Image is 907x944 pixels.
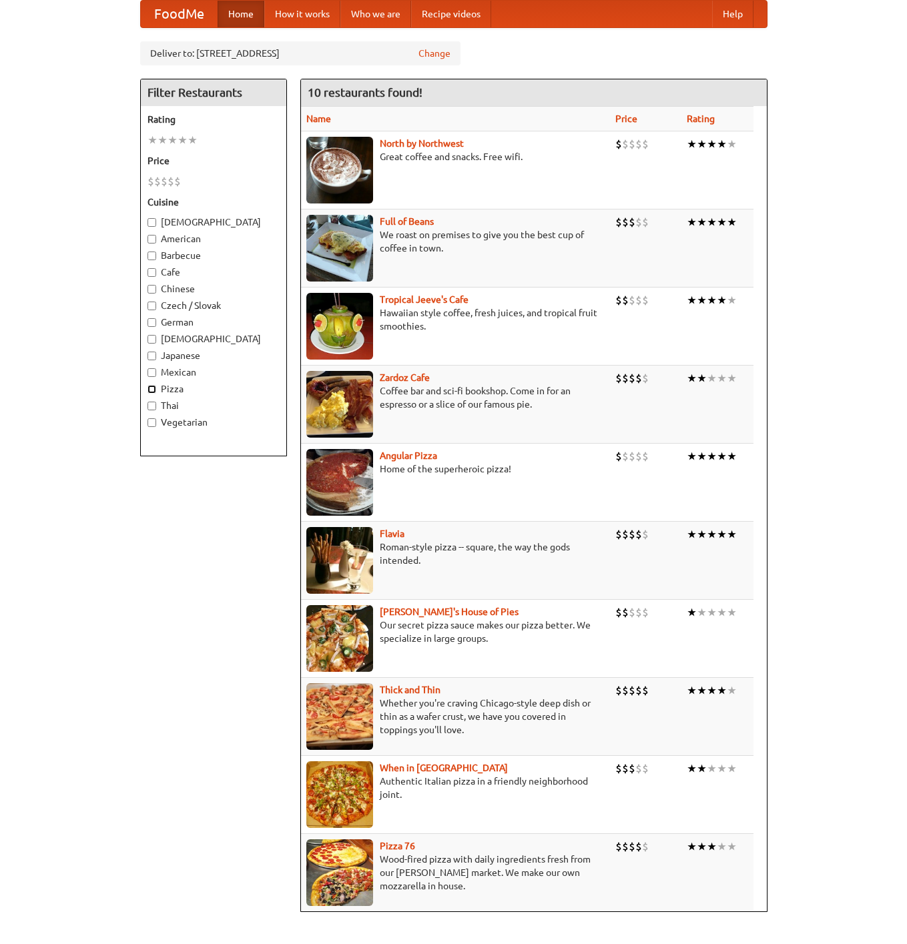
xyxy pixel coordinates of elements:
li: $ [635,683,642,698]
label: American [147,232,280,246]
p: Roman-style pizza -- square, the way the gods intended. [306,540,605,567]
li: $ [622,137,629,151]
li: ★ [697,761,707,776]
li: $ [622,605,629,620]
p: Authentic Italian pizza in a friendly neighborhood joint. [306,775,605,801]
img: beans.jpg [306,215,373,282]
label: Japanese [147,349,280,362]
li: ★ [727,683,737,698]
li: $ [168,174,174,189]
li: $ [642,761,649,776]
a: Change [418,47,450,60]
li: ★ [717,761,727,776]
li: $ [615,761,622,776]
label: [DEMOGRAPHIC_DATA] [147,332,280,346]
p: We roast on premises to give you the best cup of coffee in town. [306,228,605,255]
b: Pizza 76 [380,841,415,851]
li: ★ [727,137,737,151]
li: $ [635,449,642,464]
li: ★ [687,839,697,854]
a: North by Northwest [380,138,464,149]
li: $ [174,174,181,189]
li: $ [622,293,629,308]
h5: Price [147,154,280,167]
img: jeeves.jpg [306,293,373,360]
input: Japanese [147,352,156,360]
a: Recipe videos [411,1,491,27]
label: Barbecue [147,249,280,262]
li: ★ [727,215,737,229]
li: ★ [707,605,717,620]
li: $ [622,449,629,464]
li: ★ [147,133,158,147]
li: ★ [707,761,717,776]
input: [DEMOGRAPHIC_DATA] [147,218,156,227]
a: [PERSON_NAME]'s House of Pies [380,606,519,617]
b: Flavia [380,528,404,539]
li: $ [622,371,629,386]
input: Pizza [147,385,156,394]
li: $ [629,371,635,386]
li: ★ [697,683,707,698]
label: German [147,316,280,329]
img: wheninrome.jpg [306,761,373,828]
li: $ [642,449,649,464]
input: Czech / Slovak [147,302,156,310]
li: $ [629,215,635,229]
h4: Filter Restaurants [141,79,286,106]
li: ★ [687,761,697,776]
li: ★ [707,683,717,698]
a: Full of Beans [380,216,434,227]
li: ★ [707,371,717,386]
li: ★ [687,449,697,464]
li: ★ [687,371,697,386]
li: ★ [687,293,697,308]
li: ★ [717,215,727,229]
li: ★ [697,137,707,151]
li: ★ [707,293,717,308]
li: ★ [707,137,717,151]
li: $ [615,137,622,151]
li: $ [635,293,642,308]
a: Angular Pizza [380,450,437,461]
li: $ [635,605,642,620]
li: ★ [168,133,178,147]
li: ★ [717,527,727,542]
li: $ [615,605,622,620]
img: angular.jpg [306,449,373,516]
li: ★ [697,839,707,854]
li: ★ [158,133,168,147]
li: $ [622,839,629,854]
p: Coffee bar and sci-fi bookshop. Come in for an espresso or a slice of our famous pie. [306,384,605,411]
input: [DEMOGRAPHIC_DATA] [147,335,156,344]
li: $ [635,527,642,542]
a: When in [GEOGRAPHIC_DATA] [380,763,508,773]
a: Zardoz Cafe [380,372,430,383]
li: $ [642,371,649,386]
li: ★ [727,527,737,542]
li: ★ [717,371,727,386]
a: How it works [264,1,340,27]
li: $ [615,371,622,386]
a: Name [306,113,331,124]
li: ★ [707,215,717,229]
li: ★ [687,683,697,698]
a: FoodMe [141,1,218,27]
li: $ [635,371,642,386]
a: Tropical Jeeve's Cafe [380,294,469,305]
div: Deliver to: [STREET_ADDRESS] [140,41,461,65]
a: Who we are [340,1,411,27]
li: ★ [687,605,697,620]
li: ★ [697,527,707,542]
li: ★ [727,371,737,386]
li: ★ [687,215,697,229]
li: $ [615,839,622,854]
input: Barbecue [147,252,156,260]
img: flavia.jpg [306,527,373,594]
li: $ [147,174,154,189]
li: ★ [717,449,727,464]
input: German [147,318,156,327]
